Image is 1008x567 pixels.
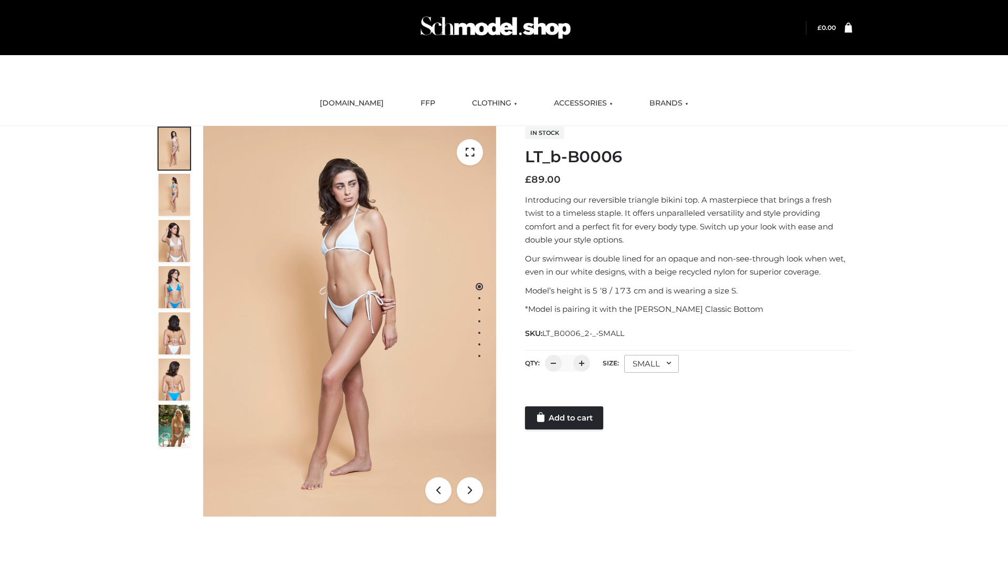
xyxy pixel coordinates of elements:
[464,92,525,115] a: CLOTHING
[525,406,603,429] a: Add to cart
[603,359,619,367] label: Size:
[525,174,561,185] bdi: 89.00
[159,405,190,447] img: Arieltop_CloudNine_AzureSky2.jpg
[312,92,392,115] a: [DOMAIN_NAME]
[546,92,621,115] a: ACCESSORIES
[159,359,190,401] img: ArielClassicBikiniTop_CloudNine_AzureSky_OW114ECO_8-scaled.jpg
[525,148,852,166] h1: LT_b-B0006
[525,127,564,139] span: In stock
[525,302,852,316] p: *Model is pairing it with the [PERSON_NAME] Classic Bottom
[542,329,624,338] span: LT_B0006_2-_-SMALL
[413,92,443,115] a: FFP
[525,327,625,340] span: SKU:
[624,355,679,373] div: SMALL
[525,193,852,247] p: Introducing our reversible triangle bikini top. A masterpiece that brings a fresh twist to a time...
[525,174,531,185] span: £
[525,252,852,279] p: Our swimwear is double lined for an opaque and non-see-through look when wet, even in our white d...
[159,312,190,354] img: ArielClassicBikiniTop_CloudNine_AzureSky_OW114ECO_7-scaled.jpg
[525,359,540,367] label: QTY:
[417,7,574,48] img: Schmodel Admin 964
[642,92,696,115] a: BRANDS
[817,24,822,31] span: £
[159,174,190,216] img: ArielClassicBikiniTop_CloudNine_AzureSky_OW114ECO_2-scaled.jpg
[817,24,836,31] a: £0.00
[525,284,852,298] p: Model’s height is 5 ‘8 / 173 cm and is wearing a size S.
[159,128,190,170] img: ArielClassicBikiniTop_CloudNine_AzureSky_OW114ECO_1-scaled.jpg
[817,24,836,31] bdi: 0.00
[203,126,496,517] img: ArielClassicBikiniTop_CloudNine_AzureSky_OW114ECO_1
[159,220,190,262] img: ArielClassicBikiniTop_CloudNine_AzureSky_OW114ECO_3-scaled.jpg
[159,266,190,308] img: ArielClassicBikiniTop_CloudNine_AzureSky_OW114ECO_4-scaled.jpg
